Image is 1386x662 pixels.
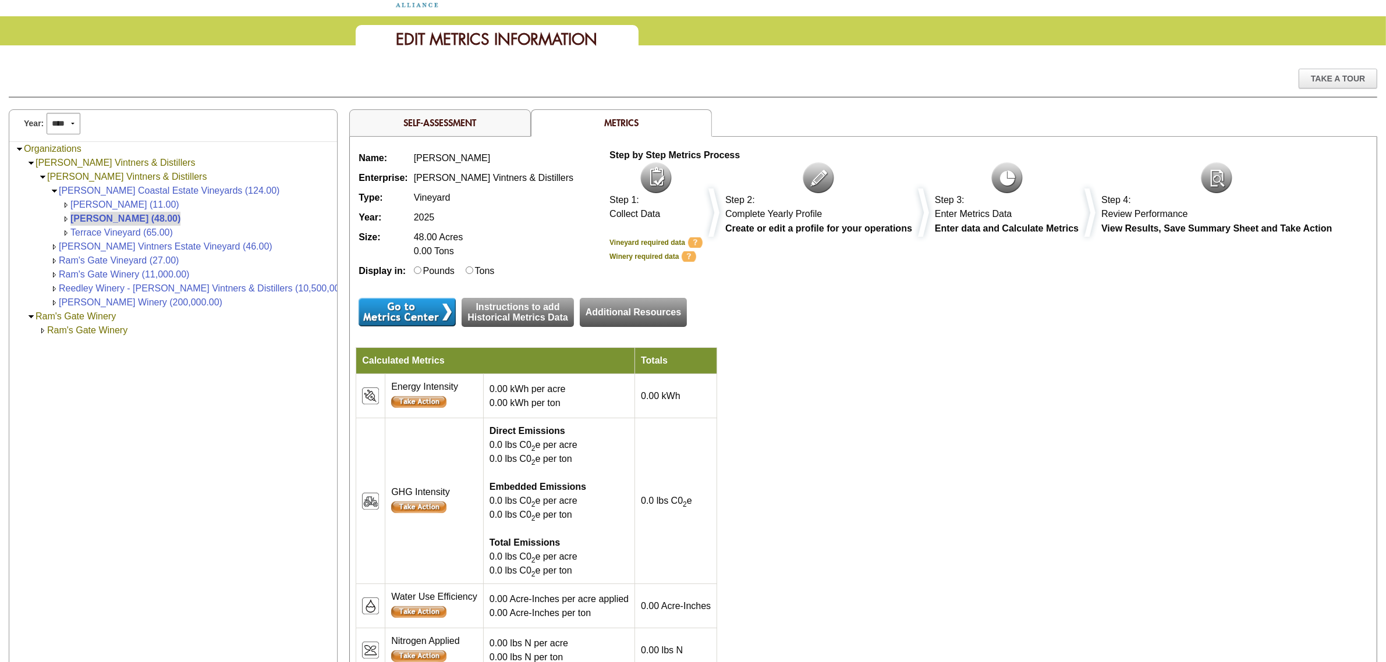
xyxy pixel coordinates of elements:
a: Vineyard required data [609,237,703,248]
img: icon_resources_ghg-2.png [362,493,379,510]
sub: 2 [531,458,536,467]
b: Enter data and Calculate Metrics [935,223,1079,233]
img: icon-collect-data.png [640,162,672,193]
span: Metrics [604,116,639,129]
img: Collapse Ram's Gate Winery [27,312,36,321]
img: icon-complete-profile.png [803,162,834,193]
input: Submit [391,650,446,662]
td: Type: [356,188,410,208]
sub: 2 [531,556,536,564]
img: icon_resources_nutrients-2.png [362,642,379,659]
input: Submit [359,298,456,326]
a: Self-Assessment [404,116,477,129]
span: 0.00 lbs N per acre 0.00 lbs N per ton [490,638,568,662]
img: dividers.png [912,183,935,243]
b: Winery required data [609,252,679,261]
span: 48.00 Acres 0.00 Tons [414,232,463,256]
sub: 2 [531,444,536,453]
span: 0.00 lbs N [641,645,683,655]
a: Instructions to addHistorical Metrics Data [462,298,574,327]
a: [PERSON_NAME] Vintners Estate Vineyard (46.00) [59,241,272,251]
a: Organizations [24,144,81,154]
b: Total Emissions [490,538,561,547]
a: Reedley Winery - [PERSON_NAME] Vintners & Distillers (10,500,000.00) [59,283,361,293]
a: [PERSON_NAME] (11.00) [70,200,179,209]
img: dividers.png [703,183,725,243]
td: Year: [356,208,410,227]
td: Name: [356,148,410,168]
span: 0.00 kWh [641,391,680,401]
b: Vineyard required data [609,239,685,247]
img: Collapse O'Neill Vintners & Distillers [27,159,36,168]
sub: 2 [683,500,687,508]
b: Create or edit a profile for your operations [725,223,912,233]
span: 0.00 kWh per acre 0.00 kWh per ton [490,384,566,408]
td: Display in: [356,261,410,281]
a: [PERSON_NAME] Coastal Estate Vineyards (124.00) [59,186,279,195]
a: Ram's Gate Winery [36,311,116,321]
div: Step 2: Complete Yearly Profile [725,193,912,221]
div: Step 4: Review Performance [1101,193,1332,221]
img: Collapse O'Neill Vintners & Distillers [38,173,47,181]
span: 2025 [414,212,435,222]
td: Size: [356,227,410,261]
td: GHG Intensity [385,418,484,584]
sub: 2 [531,500,536,508]
span: [PERSON_NAME] Vintners & Distillers [414,173,573,183]
input: Submit [391,606,446,618]
sub: 2 [531,514,536,522]
label: Tons [475,266,495,276]
span: Year: [24,118,44,130]
a: Additional Resources [580,298,687,327]
div: Take A Tour [1299,69,1377,88]
sub: 2 [531,570,536,578]
img: icon-metrics.png [991,162,1023,193]
td: Calculated Metrics [356,348,635,374]
b: Step by Step Metrics Process [609,150,740,160]
input: Submit [391,396,446,408]
span: Vineyard [414,193,451,202]
a: [PERSON_NAME] Winery (200,000.00) [59,297,222,307]
a: Ram's Gate Winery [47,325,127,335]
input: Submit [391,501,446,513]
td: Totals [635,348,717,374]
img: dividers.png [1079,183,1101,243]
span: 0.00 Acre-Inches per acre applied 0.00 Acre-Inches per ton [490,594,629,618]
img: Collapse Organizations [15,145,24,154]
a: [PERSON_NAME] Vintners & Distillers [36,158,195,168]
img: icon_resources_water-2.png [362,597,379,614]
span: 0.00 Acre-Inches [641,601,711,611]
a: Winery required data [609,251,696,262]
label: Pounds [423,266,455,276]
a: Terrace Vineyard (65.00) [70,227,173,237]
img: icon-review.png [1201,162,1232,193]
span: [PERSON_NAME] [414,153,491,163]
div: Step 3: Enter Metrics Data [935,193,1079,221]
span: 0.0 lbs C0 e [641,496,692,506]
a: Ram's Gate Winery (11,000.00) [59,269,189,279]
img: Collapse O'Neill Coastal Estate Vineyards (124.00) [50,187,59,195]
div: Step 1: Collect Data [609,193,703,221]
span: Edit Metrics Information [396,29,598,49]
img: icon_resources_energy-2.png [362,387,379,404]
b: Embedded Emissions [490,482,586,492]
a: Ram's Gate Vineyard (27.00) [59,255,179,265]
span: 0.0 lbs C0 e per acre 0.0 lbs C0 e per ton 0.0 lbs C0 e per acre 0.0 lbs C0 e per ton 0.0 lbs C0 ... [490,426,586,575]
td: Energy Intensity [385,374,484,418]
a: [PERSON_NAME] Vintners & Distillers [47,172,207,181]
td: Water Use Efficiency [385,584,484,628]
b: View Results, Save Summary Sheet and Take Action [1101,223,1332,233]
td: Enterprise: [356,168,410,188]
a: [PERSON_NAME] (48.00) [70,213,180,223]
b: Direct Emissions [490,426,565,436]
